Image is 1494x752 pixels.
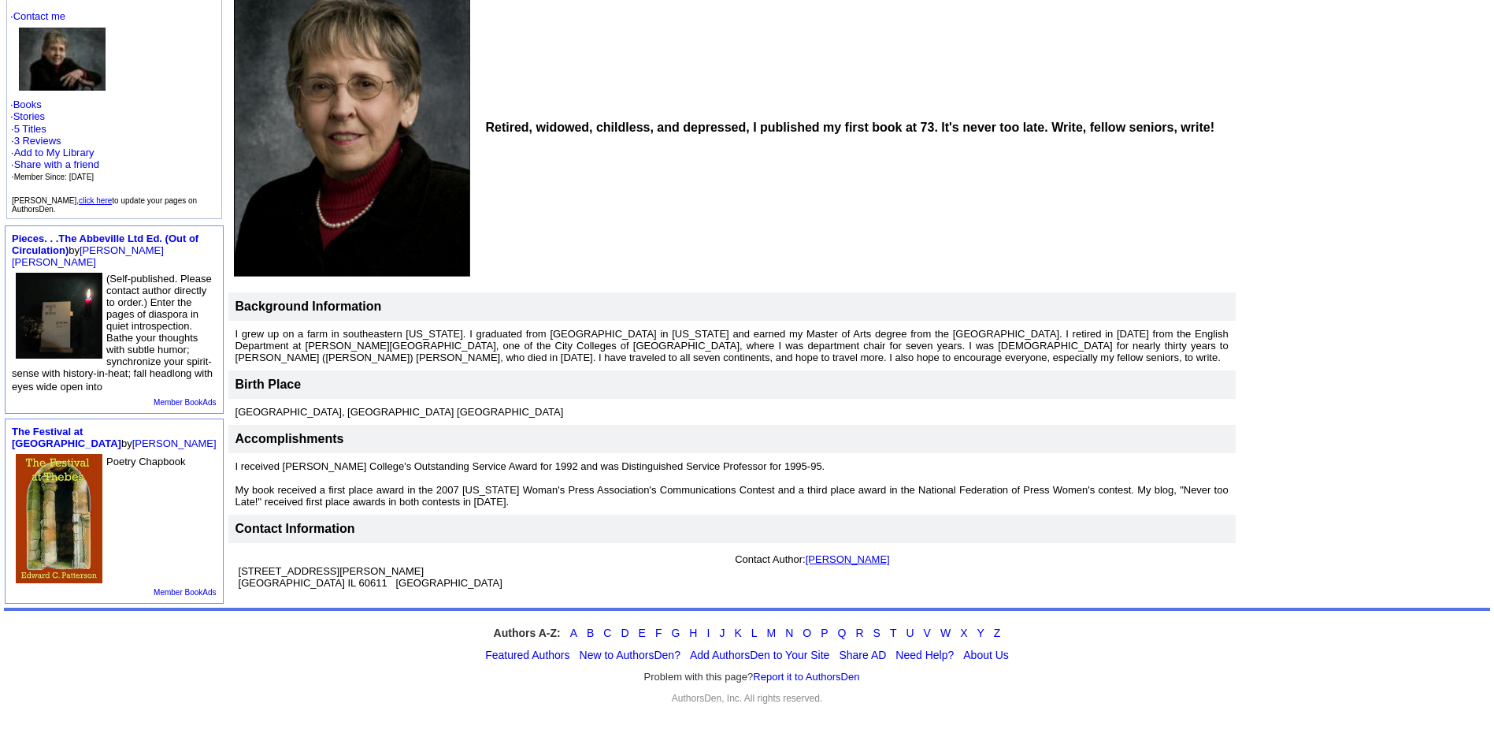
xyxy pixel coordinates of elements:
a: V [924,627,931,639]
div: AuthorsDen, Inc. All rights reserved. [4,693,1490,704]
a: B [587,627,594,639]
font: · · · [10,10,218,183]
a: R [855,627,863,639]
font: I grew up on a farm in southeastern [US_STATE]. I graduated from [GEOGRAPHIC_DATA] in [US_STATE] ... [235,328,1229,363]
a: 3 Reviews [14,135,61,147]
a: K [734,627,741,639]
font: Birth Place [235,378,302,391]
a: Member BookAds [154,588,216,597]
a: M [767,627,777,639]
a: Member BookAds [154,398,216,407]
a: Share with a friend [14,158,99,170]
a: D [621,627,628,639]
font: [STREET_ADDRESS][PERSON_NAME] [GEOGRAPHIC_DATA] IL 60611 [GEOGRAPHIC_DATA] [239,565,502,589]
a: Add AuthorsDen to Your Site [690,649,829,661]
a: Contact me [13,10,65,22]
font: Poetry Chapbook [106,456,185,467]
a: Add to My Library [14,147,95,158]
b: Background Information [235,300,382,313]
a: About Us [963,649,1009,661]
a: Z [994,627,1001,639]
a: U [906,627,914,639]
a: E [639,627,646,639]
a: N [785,627,793,639]
b: Retired, widowed, childless, and depressed, I published my first book at 73. It's never too late.... [485,121,1214,134]
a: Stories [13,110,45,122]
a: Books [13,99,42,110]
img: 43716.jpg [19,28,106,91]
a: [PERSON_NAME] [806,553,890,565]
a: O [803,627,811,639]
a: [PERSON_NAME] [PERSON_NAME] [12,244,164,268]
strong: Authors A-Z: [494,627,561,639]
a: New to AuthorsDen? [580,649,680,661]
a: Need Help? [895,649,954,661]
a: X [960,627,967,639]
a: Y [977,627,984,639]
font: I received [PERSON_NAME] College's Outstanding Service Award for 1992 and was Distinguished Servi... [235,460,1229,508]
font: Accomplishments [235,432,344,445]
a: L [751,627,758,639]
a: Featured Authors [485,649,569,661]
a: click here [79,196,112,205]
a: S [873,627,880,639]
a: Share AD [839,649,886,661]
font: Contact Author: [735,553,890,565]
img: 12854.jpg [16,273,102,359]
img: 74976.jpeg [16,454,102,583]
a: A [570,627,577,639]
font: [GEOGRAPHIC_DATA], [GEOGRAPHIC_DATA] [GEOGRAPHIC_DATA] [235,406,564,418]
font: Contact Information [235,522,355,535]
a: Report it to AuthorsDen [753,671,859,683]
a: H [689,627,697,639]
a: Q [838,627,847,639]
a: [PERSON_NAME] [132,437,217,449]
a: G [671,627,680,639]
a: J [719,627,725,639]
font: by [12,233,198,268]
font: by [12,426,217,449]
font: Member Since: [DATE] [14,173,95,181]
a: I [706,627,710,639]
font: · · · [11,147,99,182]
a: F [655,627,662,639]
a: P [821,627,828,639]
font: Problem with this page? [644,671,860,683]
a: 5 Titles [14,123,46,135]
a: C [603,627,611,639]
a: The Festival at [GEOGRAPHIC_DATA] [12,426,121,449]
font: (Self-published. Please contact author directly to order.) Enter the pages of diaspora in quiet i... [12,273,213,393]
a: W [940,627,951,639]
font: [PERSON_NAME], to update your pages on AuthorsDen. [12,196,197,214]
a: Pieces. . .The Abbeville Ltd Ed. (Out of Circulation) [12,233,198,256]
font: · · [11,123,99,182]
a: T [890,627,897,639]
